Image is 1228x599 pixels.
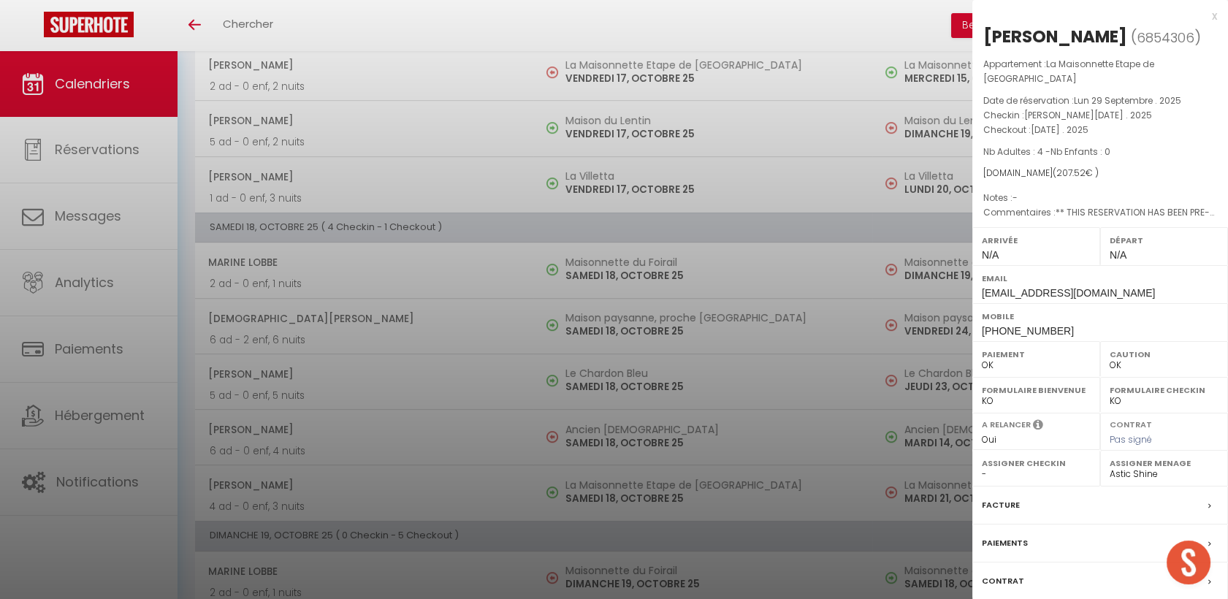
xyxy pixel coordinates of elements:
[1110,456,1219,470] label: Assigner Menage
[1110,249,1126,261] span: N/A
[983,25,1127,48] div: [PERSON_NAME]
[982,287,1155,299] span: [EMAIL_ADDRESS][DOMAIN_NAME]
[982,383,1091,397] label: Formulaire Bienvenue
[983,57,1217,86] p: Appartement :
[983,108,1217,123] p: Checkin :
[1110,433,1152,446] span: Pas signé
[1167,541,1210,584] div: Ouvrir le chat
[1056,167,1086,179] span: 207.52
[1137,28,1194,47] span: 6854306
[982,497,1020,513] label: Facture
[982,347,1091,362] label: Paiement
[982,419,1031,431] label: A relancer
[982,309,1219,324] label: Mobile
[982,456,1091,470] label: Assigner Checkin
[983,205,1217,220] p: Commentaires :
[1110,419,1152,428] label: Contrat
[982,233,1091,248] label: Arrivée
[982,535,1028,551] label: Paiements
[982,325,1074,337] span: [PHONE_NUMBER]
[983,191,1217,205] p: Notes :
[983,167,1217,180] div: [DOMAIN_NAME]
[982,271,1219,286] label: Email
[983,58,1154,85] span: La Maisonnette Etape de [GEOGRAPHIC_DATA]
[1110,233,1219,248] label: Départ
[1053,167,1099,179] span: ( € )
[1031,123,1088,136] span: [DATE] . 2025
[982,249,999,261] span: N/A
[1110,383,1219,397] label: Formulaire Checkin
[982,573,1024,589] label: Contrat
[1131,27,1201,47] span: ( )
[1012,191,1018,204] span: -
[1033,419,1043,435] i: Sélectionner OUI si vous souhaiter envoyer les séquences de messages post-checkout
[1074,94,1181,107] span: Lun 29 Septembre . 2025
[1024,109,1152,121] span: [PERSON_NAME][DATE] . 2025
[983,145,1110,158] span: Nb Adultes : 4 -
[983,94,1217,108] p: Date de réservation :
[1110,347,1219,362] label: Caution
[972,7,1217,25] div: x
[983,123,1217,137] p: Checkout :
[1050,145,1110,158] span: Nb Enfants : 0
